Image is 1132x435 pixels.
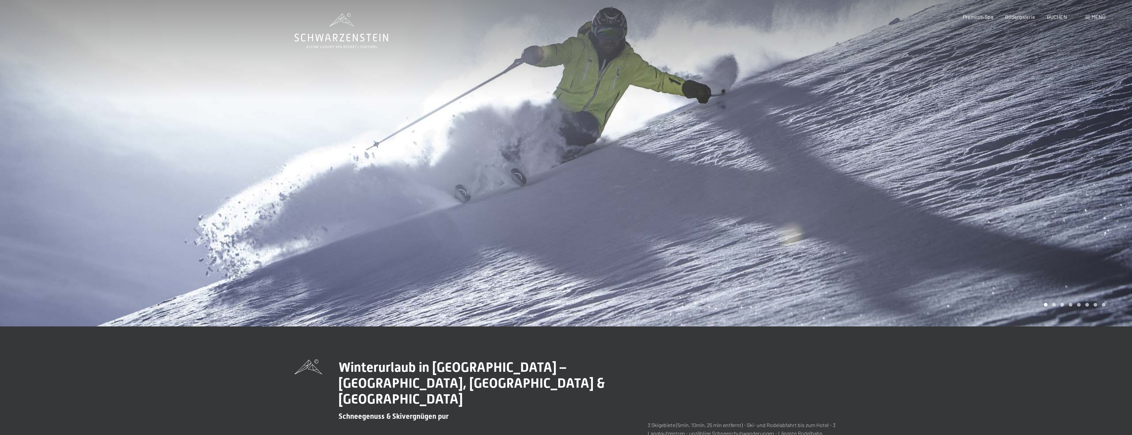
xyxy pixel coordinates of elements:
[1102,303,1105,307] div: Carousel Page 8
[1044,303,1048,307] div: Carousel Page 1 (Current Slide)
[339,360,605,407] span: Winterurlaub in [GEOGRAPHIC_DATA] – [GEOGRAPHIC_DATA], [GEOGRAPHIC_DATA] & [GEOGRAPHIC_DATA]
[1094,303,1097,307] div: Carousel Page 7
[1060,303,1064,307] div: Carousel Page 3
[1047,14,1067,20] a: BUCHEN
[339,412,449,420] span: Schneegenuss & Skivergnügen pur
[1092,14,1105,20] span: Menü
[1077,303,1081,307] div: Carousel Page 5
[1085,303,1089,307] div: Carousel Page 6
[963,14,993,20] a: Premium Spa
[1005,14,1035,20] a: Bildergalerie
[1052,303,1056,307] div: Carousel Page 2
[1042,303,1105,307] div: Carousel Pagination
[1069,303,1072,307] div: Carousel Page 4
